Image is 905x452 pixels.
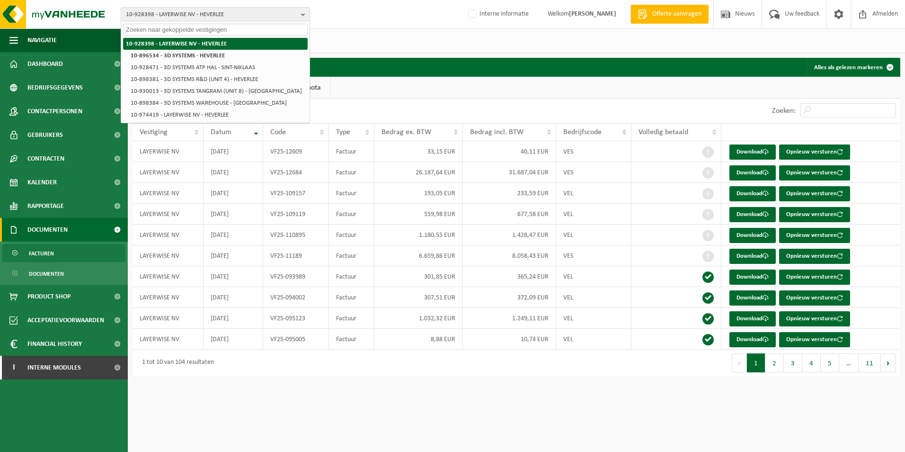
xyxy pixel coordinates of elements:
[27,28,57,52] span: Navigatie
[463,329,556,350] td: 10,74 EUR
[204,287,263,308] td: [DATE]
[779,186,850,201] button: Opnieuw versturen
[128,73,308,85] li: 10-898381 - 3D SYSTEMS R&D (UNIT 4) - HEVERLEE
[374,204,463,225] td: 559,98 EUR
[556,204,631,225] td: VEL
[463,162,556,183] td: 31.687,04 EUR
[374,245,463,266] td: 6.659,86 EUR
[463,183,556,204] td: 233,59 EUR
[556,162,631,183] td: VES
[204,308,263,329] td: [DATE]
[204,162,263,183] td: [DATE]
[556,329,631,350] td: VEL
[263,266,329,287] td: VF25-093989
[729,249,776,264] a: Download
[263,308,329,329] td: VF25-095123
[729,165,776,181] a: Download
[133,225,204,245] td: LAYERWISE NV
[470,128,523,136] span: Bedrag incl. BTW
[263,225,329,245] td: VF25-110895
[374,225,463,245] td: 1.180,55 EUR
[27,285,71,308] span: Product Shop
[563,128,602,136] span: Bedrijfscode
[131,53,225,59] strong: 10-896534 - 3D SYSTEMS - HEVERLEE
[133,183,204,204] td: LAYERWISE NV
[27,99,82,123] span: Contactpersonen
[126,41,227,47] strong: 10-928398 - LAYERWISE NV - HEVERLEE
[466,7,529,21] label: Interne informatie
[556,308,631,329] td: VEL
[329,287,375,308] td: Factuur
[784,353,802,372] button: 3
[802,353,821,372] button: 4
[382,128,431,136] span: Bedrag ex. BTW
[463,245,556,266] td: 8.058,43 EUR
[779,249,850,264] button: Opnieuw versturen
[137,354,214,371] div: 1 tot 10 van 104 resultaten
[556,225,631,245] td: VEL
[374,287,463,308] td: 307,51 EUR
[263,204,329,225] td: VF25-109119
[807,58,899,77] button: Alles als gelezen markeren
[639,128,688,136] span: Volledig betaald
[263,162,329,183] td: VF25-12684
[556,245,631,266] td: VES
[27,332,82,356] span: Financial History
[463,308,556,329] td: 1.249,11 EUR
[204,329,263,350] td: [DATE]
[772,107,796,115] label: Zoeken:
[630,5,709,24] a: Offerte aanvragen
[729,228,776,243] a: Download
[374,141,463,162] td: 33,15 EUR
[27,308,104,332] span: Acceptatievoorwaarden
[556,141,631,162] td: VES
[779,270,850,285] button: Opnieuw versturen
[27,218,68,242] span: Documenten
[2,264,125,282] a: Documenten
[729,186,776,201] a: Download
[29,244,54,262] span: Facturen
[463,225,556,245] td: 1.428,47 EUR
[729,145,776,160] a: Download
[329,329,375,350] td: Factuur
[569,10,616,18] strong: [PERSON_NAME]
[133,204,204,225] td: LAYERWISE NV
[729,290,776,306] a: Download
[204,141,263,162] td: [DATE]
[374,329,463,350] td: 8,88 EUR
[859,353,881,372] button: 11
[463,204,556,225] td: 677,58 EUR
[374,266,463,287] td: 301,85 EUR
[779,290,850,306] button: Opnieuw versturen
[729,270,776,285] a: Download
[133,141,204,162] td: LAYERWISE NV
[779,207,850,222] button: Opnieuw versturen
[463,287,556,308] td: 372,09 EUR
[128,97,308,109] li: 10-898384 - 3D SYSTEMS WAREHOUSE - [GEOGRAPHIC_DATA]
[729,207,776,222] a: Download
[556,183,631,204] td: VEL
[121,7,310,21] button: 10-928398 - LAYERWISE NV - HEVERLEE
[27,147,64,171] span: Contracten
[779,228,850,243] button: Opnieuw versturen
[374,183,463,204] td: 193,05 EUR
[881,353,896,372] button: Next
[133,287,204,308] td: LAYERWISE NV
[133,162,204,183] td: LAYERWISE NV
[329,204,375,225] td: Factuur
[27,76,83,99] span: Bedrijfsgegevens
[839,353,859,372] span: …
[263,141,329,162] td: VF25-12609
[463,266,556,287] td: 365,24 EUR
[374,162,463,183] td: 26.187,64 EUR
[556,266,631,287] td: VEL
[463,141,556,162] td: 40,11 EUR
[329,245,375,266] td: Factuur
[263,245,329,266] td: VF25-11189
[336,128,350,136] span: Type
[329,162,375,183] td: Factuur
[270,128,286,136] span: Code
[329,308,375,329] td: Factuur
[128,85,308,97] li: 10-930013 - 3D SYSTEMS TANGRAM (UNIT 8) - [GEOGRAPHIC_DATA]
[729,332,776,347] a: Download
